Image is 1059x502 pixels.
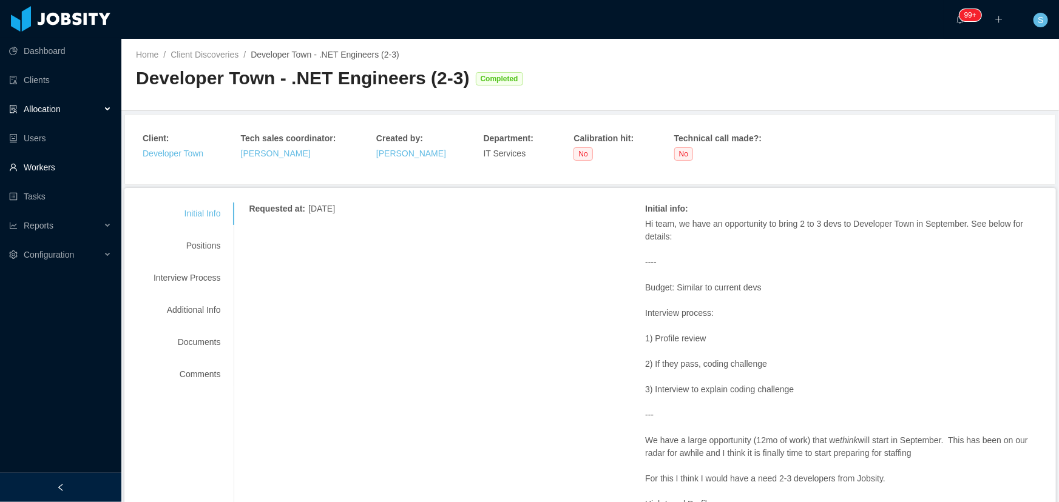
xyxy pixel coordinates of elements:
[484,149,526,158] span: IT Services
[241,133,336,143] strong: Tech sales coordinator :
[840,435,858,445] em: think
[645,281,1041,294] p: Budget: Similar to current devs
[249,204,305,213] strong: Requested at :
[959,9,981,21] sup: 1213
[143,149,203,158] a: Developer Town
[9,184,112,209] a: icon: profileTasks
[9,39,112,63] a: icon: pie-chartDashboard
[9,250,18,259] i: icon: setting
[645,409,1041,421] p: ---
[139,363,235,386] div: Comments
[9,221,18,230] i: icon: line-chart
[251,50,399,59] span: Developer Town - .NET Engineers (2-3)
[163,50,166,59] span: /
[143,133,169,143] strong: Client :
[171,50,239,59] a: Client Discoveries
[956,15,964,24] i: icon: bell
[136,50,158,59] a: Home
[308,204,335,213] span: [DATE]
[645,472,1041,485] p: For this I think I would have a need 2-3 developers from Jobsity.
[243,50,246,59] span: /
[645,332,1041,345] p: 1) Profile review
[139,202,235,225] div: Initial Info
[24,250,74,259] span: Configuration
[241,149,311,158] a: [PERSON_NAME]
[645,358,1041,370] p: 2) If they pass, coding challenge
[9,105,18,113] i: icon: solution
[1038,13,1043,27] span: S
[139,235,235,257] div: Positions
[24,221,53,230] span: Reports
[476,72,523,85] span: Completed
[139,331,235,353] div: Documents
[24,104,61,114] span: Allocation
[573,133,634,143] strong: Calibration hit :
[139,267,235,289] div: Interview Process
[9,155,112,179] a: icon: userWorkers
[674,133,762,143] strong: Technical call made? :
[9,68,112,92] a: icon: auditClients
[376,133,423,143] strong: Created by :
[376,149,446,158] a: [PERSON_NAME]
[139,299,235,321] div: Additional Info
[645,204,688,213] strong: Initial info :
[645,383,1041,396] p: 3) Interview to explain coding challenge
[645,256,1041,269] p: ----
[674,147,693,161] span: No
[995,15,1003,24] i: icon: plus
[573,147,592,161] span: No
[645,307,1041,320] p: Interview process:
[645,434,1041,460] p: We have a large opportunity (12mo of work) that we will start in September. This has been on our ...
[9,126,112,150] a: icon: robotUsers
[484,133,533,143] strong: Department :
[645,218,1041,243] p: Hi team, we have an opportunity to bring 2 to 3 devs to Developer Town in September. See below fo...
[136,66,470,91] div: Developer Town - .NET Engineers (2-3)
